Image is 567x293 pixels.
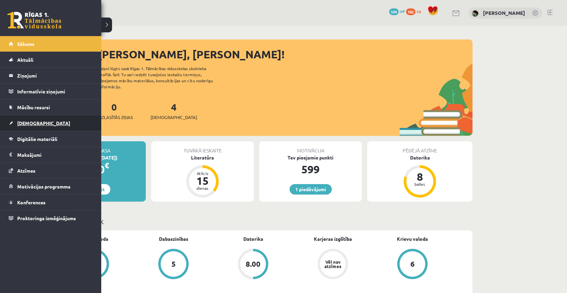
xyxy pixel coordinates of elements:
a: Rīgas 1. Tālmācības vidusskola [7,12,61,29]
span: Mācību resursi [17,104,50,110]
a: Proktoringa izmēģinājums [9,210,93,226]
a: Atzīmes [9,163,93,178]
a: Literatūra Atlicis 15 dienas [151,154,254,199]
a: Datorika [243,235,263,242]
span: Atzīmes [17,168,35,174]
div: 8 [410,171,430,182]
div: Motivācija [259,141,362,154]
a: Karjeras izglītība [314,235,352,242]
legend: Informatīvie ziņojumi [17,84,93,99]
div: 5 [171,260,176,268]
div: Tuvākā ieskaite [151,141,254,154]
span: 182 [406,8,415,15]
p: Mācību plāns 11.b1 JK [43,217,470,226]
span: Aktuāli [17,57,33,63]
div: [PERSON_NAME], [PERSON_NAME]! [98,46,473,62]
a: Ziņojumi [9,68,93,83]
a: Maksājumi [9,147,93,163]
a: 182 xp [406,8,424,14]
div: Pēdējā atzīme [367,141,473,154]
a: Digitālie materiāli [9,131,93,147]
a: [PERSON_NAME] [483,9,525,16]
a: Vēl nav atzīmes [293,249,373,281]
div: 6 [410,260,415,268]
span: Neizlasītās ziņas [95,114,133,121]
a: Mācību resursi [9,99,93,115]
a: Informatīvie ziņojumi [9,84,93,99]
span: € [105,160,109,170]
a: 599 mP [389,8,405,14]
a: Motivācijas programma [9,179,93,194]
legend: Ziņojumi [17,68,93,83]
div: Tev pieejamie punkti [259,154,362,161]
div: Vēl nav atzīmes [323,260,342,268]
span: [DEMOGRAPHIC_DATA] [151,114,197,121]
a: [DEMOGRAPHIC_DATA] [9,115,93,131]
span: Digitālie materiāli [17,136,57,142]
span: 599 [389,8,399,15]
a: Konferences [9,195,93,210]
a: 1 piedāvājumi [290,184,332,195]
img: Marta Cekula [472,10,479,17]
a: Sākums [9,36,93,52]
div: dienas [192,186,213,190]
a: 6 [373,249,452,281]
span: Konferences [17,199,46,205]
span: Motivācijas programma [17,183,71,189]
span: mP [400,8,405,14]
div: balles [410,182,430,186]
legend: Maksājumi [17,147,93,163]
div: Atlicis [192,171,213,175]
span: [DEMOGRAPHIC_DATA] [17,120,70,126]
a: 8.00 [213,249,293,281]
a: 5 [134,249,213,281]
div: Laipni lūgts savā Rīgas 1. Tālmācības vidusskolas skolnieka profilā. Šeit Tu vari redzēt tuvojošo... [99,65,225,90]
a: Krievu valoda [397,235,428,242]
span: xp [416,8,421,14]
div: 15 [192,175,213,186]
div: 599 [259,161,362,177]
span: Proktoringa izmēģinājums [17,215,76,221]
div: Datorika [367,154,473,161]
a: Aktuāli [9,52,93,67]
a: 4[DEMOGRAPHIC_DATA] [151,101,197,121]
a: Dabaszinības [159,235,188,242]
div: 8.00 [246,260,261,268]
a: Datorika 8 balles [367,154,473,199]
span: Sākums [17,41,34,47]
div: Literatūra [151,154,254,161]
a: 0Neizlasītās ziņas [95,101,133,121]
